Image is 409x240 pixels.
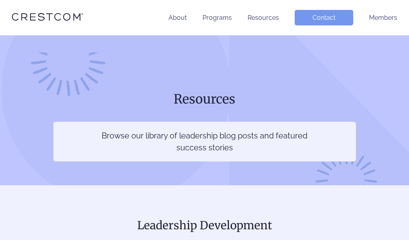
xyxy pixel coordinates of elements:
[248,14,279,21] a: Resources
[203,14,232,21] a: Programs
[12,217,397,234] h2: Leadership Development
[53,91,356,108] h1: Resources
[169,14,187,21] a: About
[369,14,397,21] a: Members
[295,10,353,25] a: Contact
[101,130,308,154] p: Browse our library of leadership blog posts and featured success stories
